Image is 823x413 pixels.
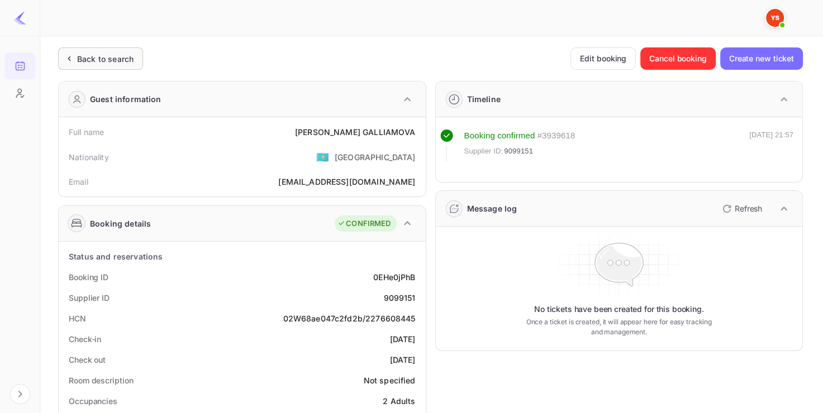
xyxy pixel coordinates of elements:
button: Cancel booking [640,47,716,70]
div: Booking ID [69,271,108,283]
div: Supplier ID [69,292,110,304]
div: [DATE] [390,354,416,366]
button: Create new ticket [720,47,803,70]
button: Refresh [716,200,767,218]
div: Timeline [467,93,501,105]
img: Yandex Support [766,9,784,27]
div: Not specified [364,374,416,386]
div: HCN [69,313,86,324]
button: Expand navigation [10,384,30,404]
div: Full name [69,126,104,138]
div: 02W68ae047c2fd2b/2276608445 [283,313,415,324]
div: Room description [69,374,133,386]
span: Supplier ID: [464,146,503,157]
div: [GEOGRAPHIC_DATA] [335,151,416,163]
p: No tickets have been created for this booking. [534,304,704,315]
a: Customers [4,80,35,105]
div: [EMAIL_ADDRESS][DOMAIN_NAME] [278,176,415,188]
img: LiteAPI [13,11,27,25]
div: Back to search [77,53,134,65]
a: Bookings [4,52,35,78]
div: Booking confirmed [464,129,535,142]
p: Refresh [735,203,762,214]
div: [PERSON_NAME] GALLIAMOVA [295,126,416,138]
div: [DATE] [390,333,416,345]
div: [DATE] 21:57 [749,129,793,162]
div: Booking details [90,218,151,229]
div: Check out [69,354,106,366]
div: Nationality [69,151,109,163]
div: Message log [467,203,517,214]
span: 9099151 [504,146,533,157]
div: 0EHe0jPhB [373,271,415,283]
div: 9099151 [383,292,415,304]
div: 2 Adults [383,395,415,407]
div: CONFIRMED [337,218,391,229]
div: Check-in [69,333,101,345]
p: Once a ticket is created, it will appear here for easy tracking and management. [521,317,717,337]
div: Guest information [90,93,161,105]
div: # 3939618 [537,129,575,142]
button: Edit booking [570,47,636,70]
span: United States [316,147,329,167]
div: Email [69,176,88,188]
div: Occupancies [69,395,117,407]
div: Status and reservations [69,251,163,262]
